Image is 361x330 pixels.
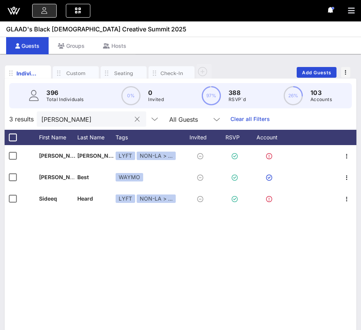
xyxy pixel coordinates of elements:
div: First Name [39,130,77,145]
div: Account [250,130,292,145]
div: Tags [116,130,181,145]
div: NON-LA > … [137,152,176,160]
div: Check-In [160,70,183,77]
div: LYFT [116,152,135,160]
p: 388 [229,88,246,97]
div: All Guests [169,116,198,123]
p: 0 [148,88,164,97]
button: clear icon [135,116,140,123]
div: Hosts [94,37,136,54]
span: Sideeq [39,195,57,202]
div: Individuals [16,69,39,77]
div: Guests [6,37,49,54]
div: Invited [181,130,223,145]
div: Seating [112,70,135,77]
span: [PERSON_NAME] [39,174,84,180]
p: Total Individuals [46,96,84,103]
span: 3 results [9,114,34,124]
div: Custom [64,70,87,77]
p: RSVP`d [229,96,246,103]
span: [PERSON_NAME] [77,152,123,159]
div: RSVP [223,130,250,145]
p: Invited [148,96,164,103]
div: LYFT [116,194,135,203]
p: 396 [46,88,84,97]
span: Heard [77,195,93,202]
p: Accounts [310,96,332,103]
div: Last Name [77,130,116,145]
span: GLAAD's Black [DEMOGRAPHIC_DATA] Creative Summit 2025 [6,25,186,34]
span: Add Guests [302,70,332,75]
div: NON-LA > … [137,194,176,203]
a: Clear all Filters [230,115,270,123]
span: [PERSON_NAME] [39,152,84,159]
span: Best [77,174,89,180]
div: WAYMO [116,173,143,181]
p: 103 [310,88,332,97]
div: Groups [49,37,94,54]
button: Add Guests [297,67,336,78]
div: All Guests [165,111,226,127]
